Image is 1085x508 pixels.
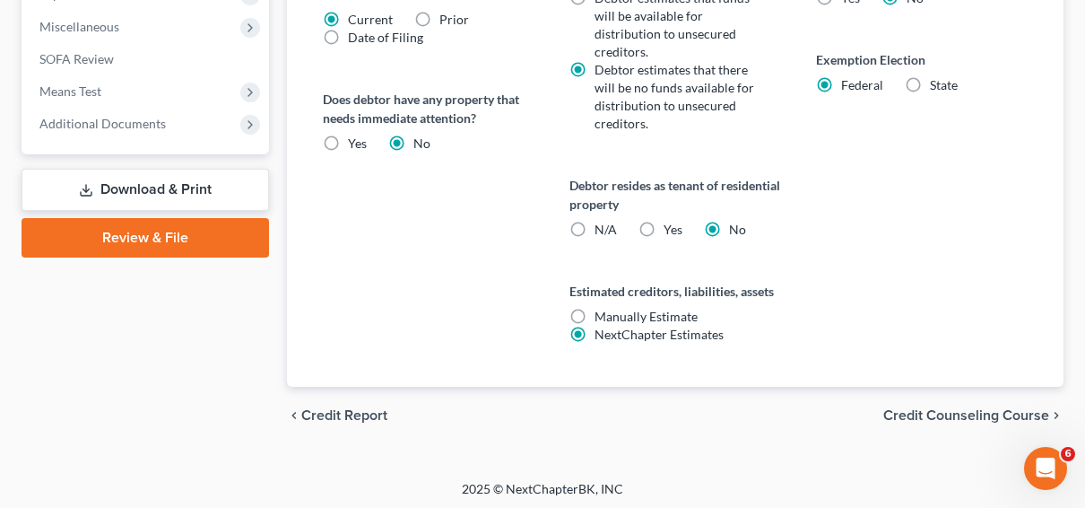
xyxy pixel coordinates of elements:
a: Review & File [22,218,269,258]
span: Yes [348,136,367,151]
span: N/A [595,222,617,237]
span: 6 [1061,447,1075,461]
span: Credit Report [301,408,387,423]
label: Debtor resides as tenant of residential property [569,176,780,214]
button: chevron_left Credit Report [287,408,387,423]
a: SOFA Review [25,43,269,75]
span: NextChapter Estimates [595,327,724,342]
span: No [729,222,746,237]
span: Current [348,12,393,27]
span: No [413,136,430,151]
span: Credit Counseling Course [883,408,1049,423]
label: Estimated creditors, liabilities, assets [569,282,780,301]
span: Yes [664,222,682,237]
label: Does debtor have any property that needs immediate attention? [323,90,534,127]
span: Additional Documents [39,116,166,131]
iframe: Intercom live chat [1024,447,1067,490]
span: Federal [841,77,883,92]
button: Credit Counseling Course chevron_right [883,408,1063,423]
a: Download & Print [22,169,269,211]
span: State [930,77,958,92]
span: Miscellaneous [39,19,119,34]
span: Means Test [39,83,101,99]
i: chevron_left [287,408,301,423]
span: SOFA Review [39,51,114,66]
i: chevron_right [1049,408,1063,423]
span: Manually Estimate [595,309,698,324]
span: Debtor estimates that there will be no funds available for distribution to unsecured creditors. [595,62,754,131]
span: Date of Filing [348,30,423,45]
label: Exemption Election [816,50,1027,69]
span: Prior [439,12,469,27]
